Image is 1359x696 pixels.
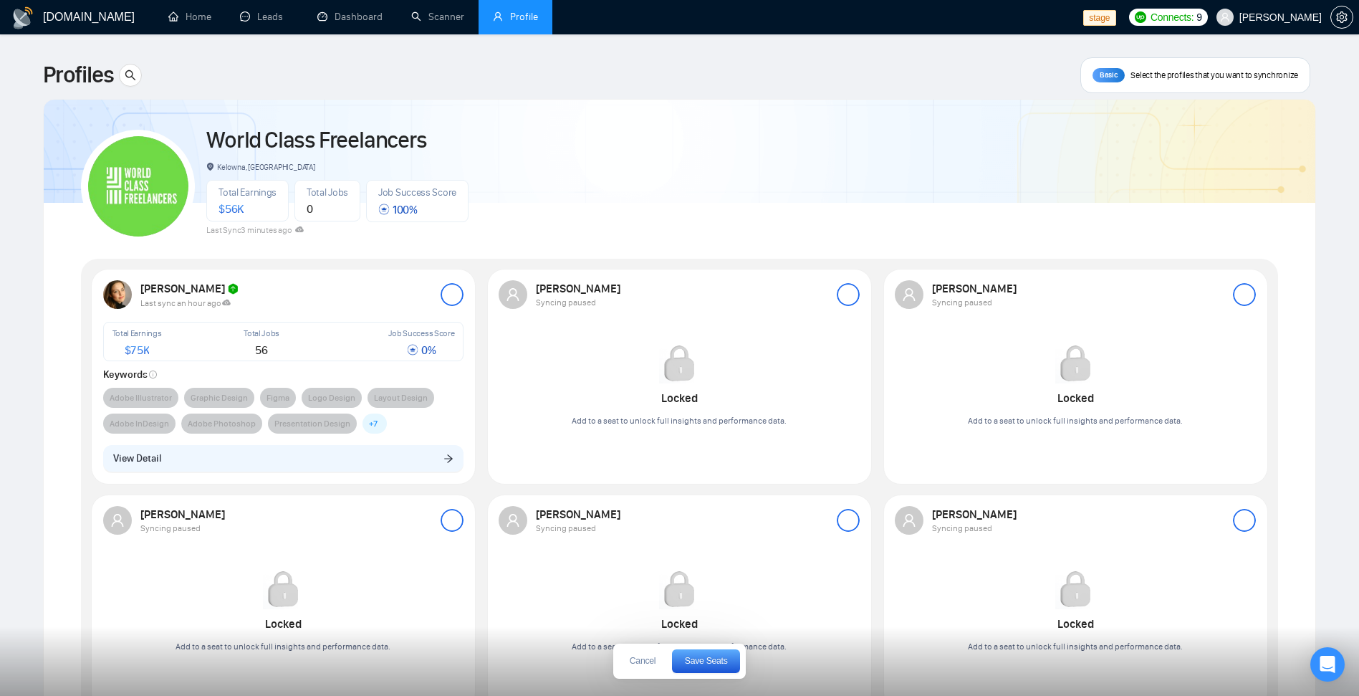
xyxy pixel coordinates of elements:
[206,126,426,154] a: World Class Freelancers
[1055,569,1095,609] img: Locked
[1196,9,1202,25] span: 9
[672,649,740,673] button: Save Seats
[219,202,244,216] span: $ 56K
[1100,70,1118,80] span: Basic
[369,416,378,431] span: + 7
[1151,9,1194,25] span: Connects:
[932,282,1019,295] strong: [PERSON_NAME]
[661,617,698,631] strong: Locked
[572,416,787,426] span: Add to a seat to unlock full insights and performance data.
[443,453,453,463] span: arrow-right
[1057,617,1094,631] strong: Locked
[902,287,916,302] span: user
[263,569,303,609] img: Locked
[536,523,596,533] span: Syncing paused
[317,11,383,23] a: dashboardDashboard
[661,391,698,405] strong: Locked
[932,297,992,308] span: Syncing paused
[112,328,162,338] span: Total Earnings
[536,297,596,308] span: Syncing paused
[932,523,992,533] span: Syncing paused
[255,343,267,357] span: 56
[685,657,728,665] span: Save Seats
[103,280,132,309] img: USER
[506,287,520,302] span: user
[120,70,141,81] span: search
[191,391,248,405] span: Graphic Design
[506,513,520,528] span: user
[630,657,656,665] span: Cancel
[206,225,304,235] span: Last Sync 3 minutes ago
[308,391,355,405] span: Logo Design
[388,328,455,338] span: Job Success Score
[536,282,623,295] strong: [PERSON_NAME]
[374,391,428,405] span: Layout Design
[1331,11,1353,23] span: setting
[659,569,699,609] img: Locked
[1130,70,1298,81] span: Select the profiles that you want to synchronize
[140,507,227,521] strong: [PERSON_NAME]
[407,343,436,357] span: 0 %
[244,328,279,338] span: Total Jobs
[149,371,157,378] span: info-circle
[1057,391,1094,405] strong: Locked
[307,202,313,216] span: 0
[378,203,418,216] span: 100 %
[266,391,289,405] span: Figma
[11,6,34,29] img: logo
[1083,10,1115,26] span: stage
[536,507,623,521] strong: [PERSON_NAME]
[1055,343,1095,383] img: Locked
[968,416,1183,426] span: Add to a seat to unlock full insights and performance data.
[140,523,201,533] span: Syncing paused
[219,186,277,199] span: Total Earnings
[103,368,158,381] strong: Keywords
[307,186,348,199] span: Total Jobs
[227,283,240,296] img: hipo
[188,416,256,431] span: Adobe Photoshop
[103,445,464,472] button: View Detailarrow-right
[1135,11,1146,23] img: upwork-logo.png
[1310,647,1345,682] div: Open Intercom Messenger
[113,451,161,467] span: View Detail
[206,162,315,172] span: Kelowna, [GEOGRAPHIC_DATA]
[274,416,350,431] span: Presentation Design
[110,391,172,405] span: Adobe Illustrator
[125,343,150,357] span: $ 75K
[265,617,302,631] strong: Locked
[1330,6,1353,29] button: setting
[902,513,916,528] span: user
[119,64,142,87] button: search
[659,343,699,383] img: Locked
[510,11,538,23] span: Profile
[110,513,125,528] span: user
[168,11,211,23] a: homeHome
[619,650,666,673] button: Cancel
[378,186,456,199] span: Job Success Score
[240,11,289,23] a: messageLeads
[932,507,1019,521] strong: [PERSON_NAME]
[88,136,188,237] img: World Class Freelancers
[110,416,169,431] span: Adobe InDesign
[411,11,464,23] a: searchScanner
[493,11,503,22] span: user
[206,163,214,171] span: environment
[140,282,240,295] strong: [PERSON_NAME]
[1330,11,1353,23] a: setting
[1220,12,1230,22] span: user
[43,58,113,92] span: Profiles
[140,298,231,308] span: Last sync an hour ago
